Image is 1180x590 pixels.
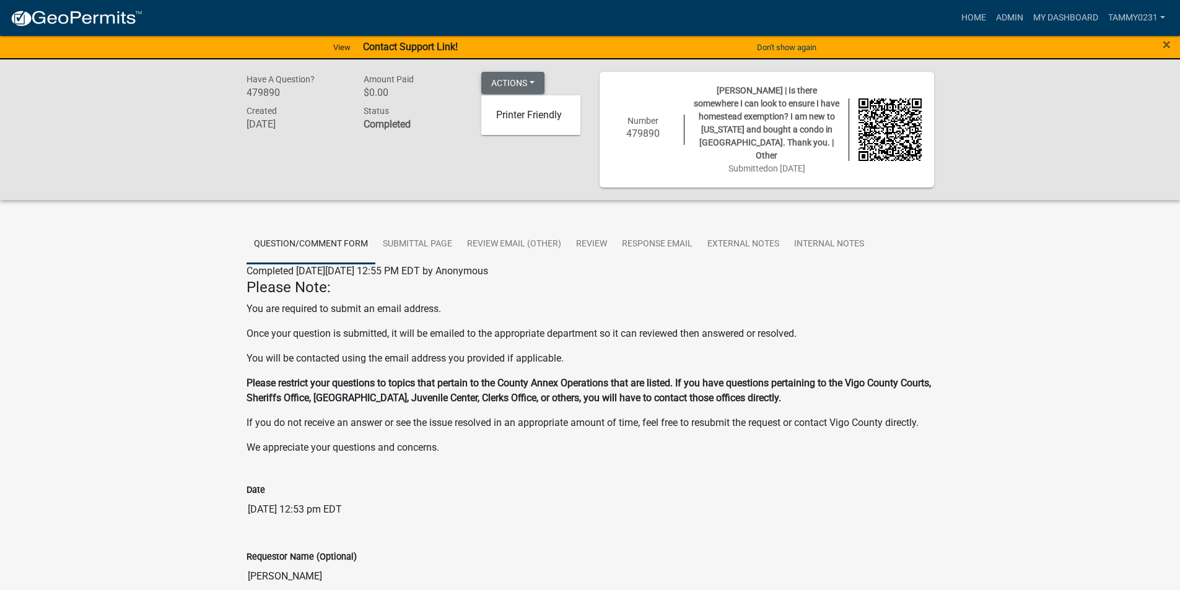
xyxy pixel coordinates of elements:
span: Submitted on [DATE] [728,163,805,173]
label: Date [247,486,265,495]
a: Submittal Page [375,225,460,264]
p: You will be contacted using the email address you provided if applicable. [247,351,934,366]
span: × [1163,36,1171,53]
p: You are required to submit an email address. [247,302,934,316]
a: External Notes [700,225,787,264]
a: Printer Friendly [481,100,580,130]
a: Home [956,6,991,30]
span: [PERSON_NAME] | Is there somewhere I can look to ensure I have homestead exemption? I am new to [... [694,85,839,160]
a: Tammy0231 [1103,6,1170,30]
strong: Contact Support Link! [363,41,458,53]
strong: Completed [364,118,411,130]
a: View [328,37,356,58]
a: Admin [991,6,1028,30]
strong: Please restrict your questions to topics that pertain to the County Annex Operations that are lis... [247,377,931,404]
p: If you do not receive an answer or see the issue resolved in an appropriate amount of time, feel ... [247,415,934,430]
span: Have A Question? [247,74,315,84]
span: Status [364,106,389,116]
a: Review [569,225,614,264]
span: Completed [DATE][DATE] 12:55 PM EDT by Anonymous [247,265,488,277]
h6: $0.00 [364,87,463,98]
label: Requestor Name (Optional) [247,553,357,562]
div: Actions [481,95,580,135]
p: We appreciate your questions and concerns. [247,440,934,455]
span: Amount Paid [364,74,414,84]
a: Internal Notes [787,225,872,264]
span: Number [627,116,658,126]
button: Close [1163,37,1171,52]
button: Actions [481,72,544,94]
h6: 479890 [247,87,346,98]
img: QR code [859,98,922,162]
p: Once your question is submitted, it will be emailed to the appropriate department so it can revie... [247,326,934,341]
h4: Please Note: [247,279,934,297]
h6: [DATE] [247,118,346,130]
a: Response Email [614,225,700,264]
button: Don't show again [752,37,821,58]
span: Created [247,106,277,116]
a: My Dashboard [1028,6,1103,30]
a: Review Email (Other) [460,225,569,264]
h6: 479890 [612,128,675,139]
a: Question/Comment Form [247,225,375,264]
